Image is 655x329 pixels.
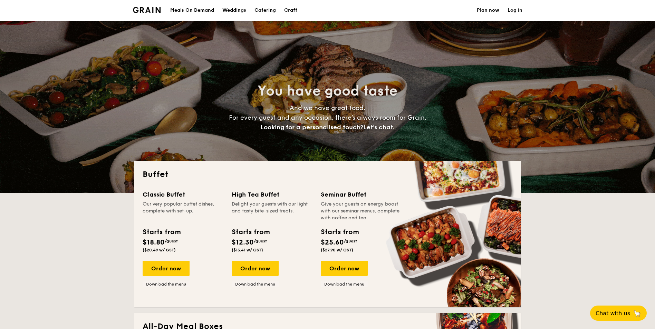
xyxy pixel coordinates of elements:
[232,281,279,287] a: Download the menu
[321,227,358,237] div: Starts from
[232,227,269,237] div: Starts from
[258,83,397,99] span: You have good taste
[232,201,312,221] div: Delight your guests with our light and tasty bite-sized treats.
[143,169,513,180] h2: Buffet
[143,190,223,199] div: Classic Buffet
[133,7,161,13] a: Logotype
[143,238,165,247] span: $18.80
[321,281,368,287] a: Download the menu
[363,123,395,131] span: Let's chat.
[232,261,279,276] div: Order now
[133,7,161,13] img: Grain
[165,239,178,243] span: /guest
[254,239,267,243] span: /guest
[232,248,263,252] span: ($13.41 w/ GST)
[633,309,641,317] span: 🦙
[260,123,363,131] span: Looking for a personalised touch?
[321,238,344,247] span: $25.60
[143,281,190,287] a: Download the menu
[229,104,426,131] span: And we have great food. For every guest and any occasion, there’s always room for Grain.
[321,201,402,221] div: Give your guests an energy boost with our seminar menus, complete with coffee and tea.
[321,261,368,276] div: Order now
[143,227,180,237] div: Starts from
[596,310,630,317] span: Chat with us
[321,248,353,252] span: ($27.90 w/ GST)
[321,190,402,199] div: Seminar Buffet
[143,248,176,252] span: ($20.49 w/ GST)
[143,201,223,221] div: Our very popular buffet dishes, complete with set-up.
[590,306,647,321] button: Chat with us🦙
[232,190,312,199] div: High Tea Buffet
[232,238,254,247] span: $12.30
[344,239,357,243] span: /guest
[143,261,190,276] div: Order now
